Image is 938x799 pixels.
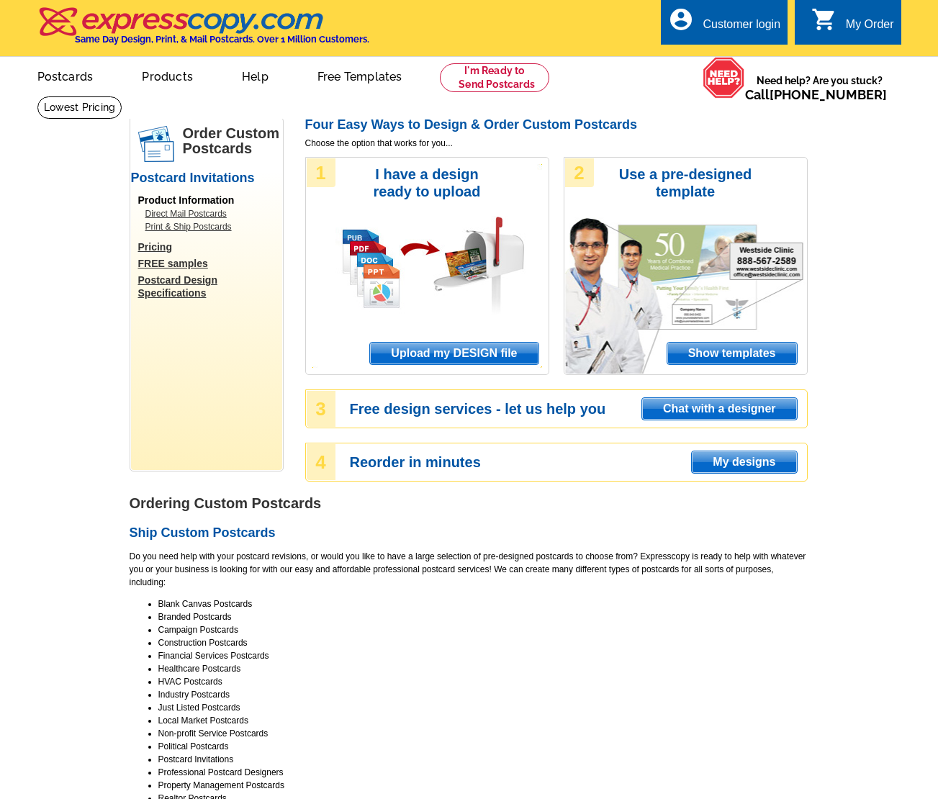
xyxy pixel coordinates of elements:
a: Free Templates [294,58,425,92]
span: Show templates [667,343,797,364]
img: help [703,57,745,99]
span: Call [745,87,887,102]
a: Chat with a designer [641,397,797,420]
span: Choose the option that works for you... [305,137,808,150]
li: Local Market Postcards [158,714,808,727]
li: Campaign Postcards [158,623,808,636]
div: 2 [565,158,594,187]
h3: I have a design ready to upload [353,166,501,200]
a: Postcard Design Specifications [138,274,282,299]
a: [PHONE_NUMBER] [770,87,887,102]
h3: Reorder in minutes [350,456,806,469]
strong: Ordering Custom Postcards [130,495,322,511]
a: shopping_cart My Order [811,16,894,34]
a: Postcards [14,58,117,92]
i: shopping_cart [811,6,837,32]
li: Postcard Invitations [158,753,808,766]
h2: Postcard Invitations [131,171,282,186]
li: Blank Canvas Postcards [158,597,808,610]
h4: Same Day Design, Print, & Mail Postcards. Over 1 Million Customers. [75,34,369,45]
a: Upload my DESIGN file [369,342,538,365]
h3: Free design services - let us help you [350,402,806,415]
a: Help [219,58,292,92]
a: Pricing [138,240,282,253]
span: My designs [692,451,796,473]
li: Non-profit Service Postcards [158,727,808,740]
span: Chat with a designer [642,398,796,420]
span: Product Information [138,194,235,206]
div: 4 [307,444,335,480]
li: Professional Postcard Designers [158,766,808,779]
a: Show templates [667,342,798,365]
a: My designs [691,451,797,474]
li: HVAC Postcards [158,675,808,688]
div: 3 [307,391,335,427]
a: Products [119,58,216,92]
div: 1 [307,158,335,187]
li: Political Postcards [158,740,808,753]
div: Customer login [703,18,780,38]
a: account_circle Customer login [668,16,780,34]
li: Industry Postcards [158,688,808,701]
i: account_circle [668,6,694,32]
li: Just Listed Postcards [158,701,808,714]
li: Construction Postcards [158,636,808,649]
a: Same Day Design, Print, & Mail Postcards. Over 1 Million Customers. [37,17,369,45]
h1: Order Custom Postcards [183,126,282,156]
h2: Ship Custom Postcards [130,525,808,541]
a: FREE samples [138,257,282,270]
h3: Use a pre-designed template [612,166,759,200]
h2: Four Easy Ways to Design & Order Custom Postcards [305,117,808,133]
a: Print & Ship Postcards [145,220,275,233]
a: Direct Mail Postcards [145,207,275,220]
p: Do you need help with your postcard revisions, or would you like to have a large selection of pre... [130,550,808,589]
li: Healthcare Postcards [158,662,808,675]
li: Property Management Postcards [158,779,808,792]
li: Financial Services Postcards [158,649,808,662]
div: My Order [846,18,894,38]
img: postcards.png [138,126,174,162]
li: Branded Postcards [158,610,808,623]
span: Need help? Are you stuck? [745,73,894,102]
span: Upload my DESIGN file [370,343,538,364]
